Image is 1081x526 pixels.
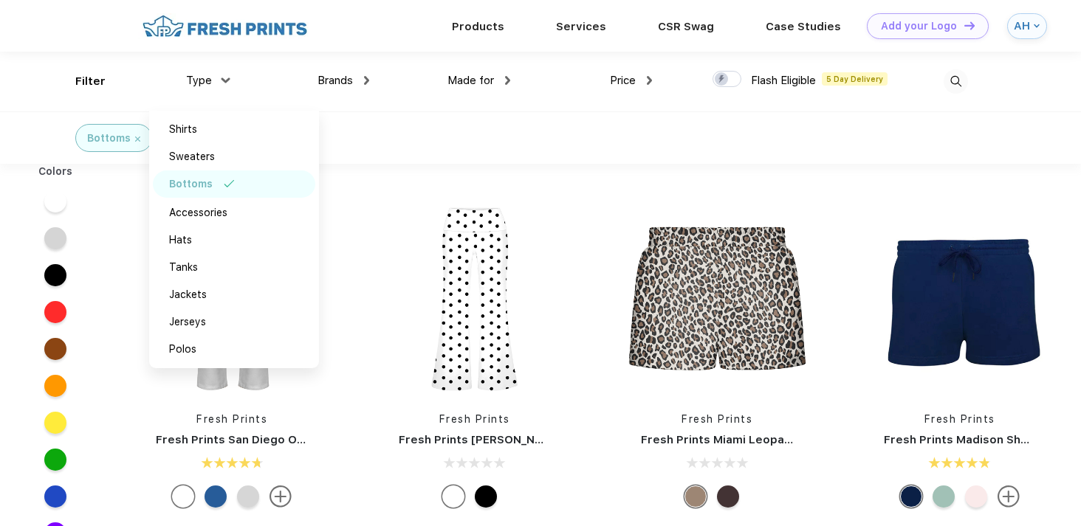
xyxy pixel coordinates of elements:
[169,287,207,302] div: Jackets
[318,74,353,87] span: Brands
[556,20,606,33] a: Services
[619,201,815,397] img: func=resize&h=266
[169,176,213,192] div: Bottoms
[75,73,106,90] div: Filter
[684,485,707,508] div: Mocha
[647,76,652,85] img: dropdown.png
[452,20,504,33] a: Products
[944,69,968,94] img: desktop_search.svg
[169,122,197,137] div: Shirts
[270,485,292,508] img: more.svg
[135,136,140,142] img: filter_cancel.svg
[138,13,312,39] img: fo%20logo%202.webp
[169,314,206,330] div: Jerseys
[87,131,131,146] div: Bottoms
[439,413,510,425] a: Fresh Prints
[196,413,267,425] a: Fresh Prints
[172,485,194,508] div: White
[442,485,464,508] div: White Black
[1034,23,1040,29] img: arrow_down_blue.svg
[224,180,235,187] img: filter_selected.svg
[641,433,915,446] a: Fresh Prints Miami Leopard Heavyweight Shorts
[822,72,888,86] span: 5 Day Delivery
[169,205,227,221] div: Accessories
[134,201,330,397] img: func=resize&h=266
[862,201,1058,397] img: func=resize&h=266
[377,201,573,397] img: func=resize&h=266
[399,433,721,446] a: Fresh Prints [PERSON_NAME] Dot Fold-over Flared Pants
[221,77,230,83] img: dropdown.png
[965,485,987,508] div: Milennial Pink
[998,485,1020,508] img: more.svg
[169,232,192,248] div: Hats
[475,485,497,508] div: Black White
[205,485,227,508] div: Royal Blue mto
[156,433,466,446] a: Fresh Prints San Diego Open Heavyweight Sweatpants
[169,260,198,275] div: Tanks
[682,413,752,425] a: Fresh Prints
[505,76,510,85] img: dropdown.png
[658,20,714,33] a: CSR Swag
[1014,20,1030,32] div: AH
[964,21,975,30] img: DT
[186,74,212,87] span: Type
[169,342,196,357] div: Polos
[237,485,259,508] div: Ash Grey mto
[924,413,995,425] a: Fresh Prints
[364,76,369,85] img: dropdown.png
[933,485,955,508] div: Sage Green mto
[447,74,494,87] span: Made for
[884,433,1045,446] a: Fresh Prints Madison Shorts
[900,485,922,508] div: Navy
[751,74,816,87] span: Flash Eligible
[881,20,957,32] div: Add your Logo
[169,149,215,165] div: Sweaters
[717,485,739,508] div: Chocolate
[27,164,84,179] div: Colors
[610,74,636,87] span: Price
